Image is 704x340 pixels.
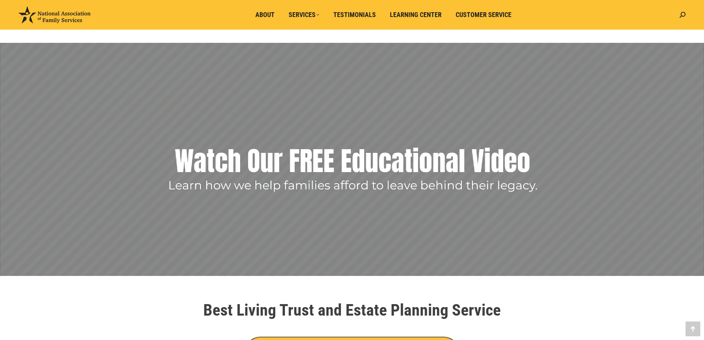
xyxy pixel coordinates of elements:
span: Testimonials [333,11,376,19]
span: Learning Center [390,11,442,19]
span: Services [289,11,319,19]
span: About [255,11,275,19]
a: Customer Service [450,8,517,22]
span: Customer Service [456,11,511,19]
img: National Association of Family Services [18,6,91,23]
h1: Best Living Trust and Estate Planning Service [145,302,559,318]
a: About [250,8,280,22]
rs-layer: Watch Our FREE Educational Video [175,142,530,179]
iframe: Tidio Chat [574,292,701,327]
rs-layer: Learn how we help families afford to leave behind their legacy. [168,180,538,191]
a: Testimonials [328,8,381,22]
a: Learning Center [385,8,447,22]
